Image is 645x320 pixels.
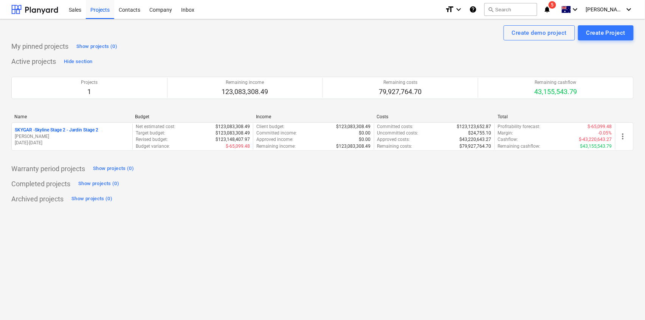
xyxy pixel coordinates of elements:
p: Profitability forecast : [498,124,541,130]
span: more_vert [619,132,628,141]
p: Committed income : [256,130,297,136]
i: notifications [543,5,551,14]
i: keyboard_arrow_down [625,5,634,14]
div: Create demo project [512,28,567,38]
i: format_size [445,5,454,14]
p: $-65,099.48 [226,143,250,150]
p: [DATE] - [DATE] [15,140,129,146]
p: Cashflow : [498,136,518,143]
p: Warranty period projects [11,164,85,173]
p: SKYGAR - Skyline Stage 2 - Jardin Stage 2 [15,127,98,133]
i: keyboard_arrow_down [571,5,580,14]
p: $0.00 [359,130,371,136]
p: Margin : [498,130,513,136]
p: 123,083,308.49 [222,87,268,96]
div: Name [14,114,129,119]
p: 79,927,764.70 [379,87,422,96]
div: Create Project [586,28,625,38]
p: Projects [81,79,98,86]
p: Remaining costs [379,79,422,86]
p: Revised budget : [136,136,168,143]
p: $-43,220,643.27 [579,136,612,143]
div: Show projects (0) [76,42,117,51]
i: Knowledge base [469,5,477,14]
p: -0.05% [598,130,612,136]
button: Show projects (0) [74,40,119,53]
i: keyboard_arrow_down [454,5,463,14]
div: SKYGAR -Skyline Stage 2 - Jardin Stage 2[PERSON_NAME][DATE]-[DATE] [15,127,129,146]
button: Show projects (0) [70,193,114,205]
p: Net estimated cost : [136,124,175,130]
p: Archived projects [11,195,64,204]
p: $43,155,543.79 [580,143,612,150]
p: $24,755.10 [468,130,492,136]
button: Show projects (0) [91,163,136,175]
p: Active projects [11,57,56,66]
p: Completed projects [11,179,70,189]
p: Remaining costs : [377,143,412,150]
p: $123,083,308.49 [216,124,250,130]
p: [PERSON_NAME] [15,133,129,140]
p: Approved income : [256,136,293,143]
p: $123,148,407.97 [216,136,250,143]
p: $123,083,308.49 [216,130,250,136]
p: Budget variance : [136,143,170,150]
p: Remaining cashflow : [498,143,541,150]
p: Approved costs : [377,136,410,143]
p: My pinned projects [11,42,68,51]
p: Client budget : [256,124,285,130]
div: Income [256,114,371,119]
p: $79,927,764.70 [460,143,492,150]
p: $123,123,652.87 [457,124,492,130]
p: $123,083,308.49 [336,143,371,150]
div: Show projects (0) [78,179,119,188]
div: Show projects (0) [71,195,112,203]
span: 5 [549,1,556,9]
button: Search [484,3,537,16]
p: Remaining cashflow [535,79,577,86]
p: $0.00 [359,136,371,143]
iframe: Chat Widget [607,284,645,320]
p: 1 [81,87,98,96]
p: Remaining income : [256,143,296,150]
div: Budget [135,114,250,119]
p: $43,220,643.27 [460,136,492,143]
span: search [488,6,494,12]
p: Uncommitted costs : [377,130,419,136]
button: Create demo project [504,25,575,40]
p: Remaining income [222,79,268,86]
span: [PERSON_NAME] [586,6,624,12]
button: Hide section [62,56,94,68]
div: Hide section [64,57,92,66]
p: Committed costs : [377,124,414,130]
p: $-65,099.48 [588,124,612,130]
button: Show projects (0) [76,178,121,190]
p: $123,083,308.49 [336,124,371,130]
div: Show projects (0) [93,164,134,173]
div: Total [498,114,612,119]
div: Costs [377,114,492,119]
button: Create Project [578,25,634,40]
p: Target budget : [136,130,165,136]
p: 43,155,543.79 [535,87,577,96]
